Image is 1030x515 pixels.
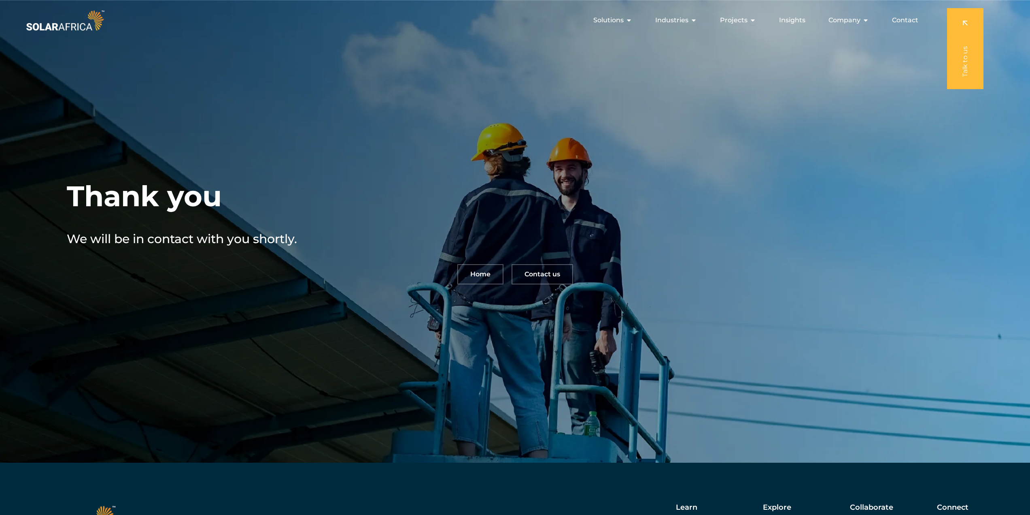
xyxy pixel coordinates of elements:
[512,264,573,284] a: Contact us
[106,12,925,28] nav: Menu
[779,15,805,25] a: Insights
[720,15,748,25] span: Projects
[470,271,491,278] span: Home
[937,503,968,512] h5: Connect
[892,15,918,25] a: Contact
[67,179,222,214] h1: Thank you
[457,264,503,284] a: Home
[106,12,925,28] div: Menu Toggle
[67,230,318,248] h5: We will be in contact with you shortly.
[676,503,697,512] h5: Learn
[593,15,624,25] span: Solutions
[763,503,791,512] h5: Explore
[828,15,860,25] span: Company
[655,15,688,25] span: Industries
[850,503,893,512] h5: Collaborate
[525,271,560,278] span: Contact us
